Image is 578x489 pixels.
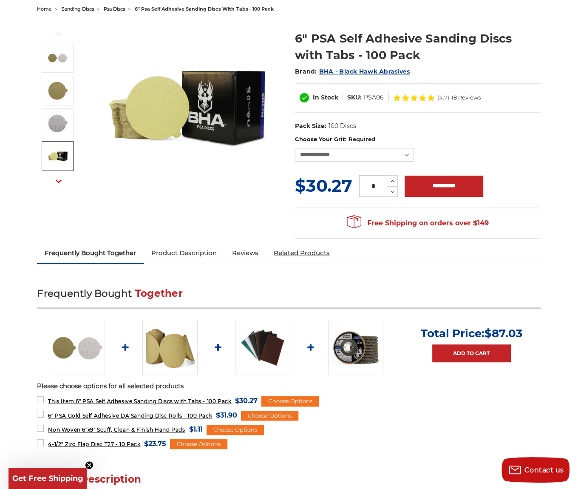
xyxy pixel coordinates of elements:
[102,21,272,191] img: 6 inch psa sanding disc
[37,244,144,262] a: Frequently Bought Together
[216,409,237,421] span: $31.90
[348,136,375,142] small: Required
[135,6,273,12] span: 6" psa self adhesive sanding discs with tabs - 100 pack
[224,244,266,262] a: Reviews
[48,426,185,433] span: Non Woven 6"x9" Scuff, Clean & Finish Hand Pads
[48,172,69,190] button: Next
[437,95,449,100] span: (4.7)
[47,113,68,134] img: 6" pressure sensitive adhesive sanding disc
[47,145,68,167] img: 6 inch sticky back disc with tab
[170,439,227,449] div: Choose Options
[295,68,317,75] span: Brand:
[347,215,489,232] span: Free Shipping on orders over $149
[104,6,125,12] a: psa discs
[48,398,231,404] span: 6" PSA Self Adhesive Sanding Discs with Tabs - 100 Pack
[266,244,337,262] a: Related Products
[47,47,68,68] img: 6 inch psa sanding disc
[241,411,298,421] div: Choose Options
[48,398,76,404] strong: This Item:
[295,135,541,144] label: Choose Your Grit:
[48,412,212,419] span: 6" PSA Gold Self Adhesive DA Sanding Disc Rolls - 100 Pack
[329,122,356,131] dd: 100 Discs
[189,424,203,435] span: $1.11
[261,396,319,407] div: Choose Options
[347,93,362,102] dt: SKU:
[48,25,69,43] button: Previous
[12,474,83,483] span: Get Free Shipping
[484,327,522,340] span: $87.03
[50,320,105,375] img: 6 inch psa sanding disc
[8,468,87,489] div: Get Free ShippingClose teaser
[432,344,511,362] a: Add to Cart
[295,30,541,63] h1: 6" PSA Self Adhesive Sanding Discs with Tabs - 100 Pack
[62,6,94,12] a: sanding discs
[144,438,166,449] span: $23.75
[80,473,141,485] span: Description
[85,461,93,469] button: Close teaser
[48,441,140,447] span: 4-1/2" Zirc Flap Disc T27 - 10 Pack
[235,395,258,407] span: $30.27
[37,381,541,391] p: Please choose options for all selected products
[207,425,264,435] div: Choose Options
[524,466,564,474] span: Contact us
[364,93,384,102] dd: PSA06
[47,80,68,101] img: 6" sticky back sanding disc
[295,122,326,131] dt: Pack Size:
[501,457,569,483] button: Contact us
[451,95,481,100] span: 18 Reviews
[135,287,183,299] span: Together
[37,6,52,12] a: home
[144,244,224,262] a: Product Description
[313,94,338,101] span: In Stock
[295,175,352,196] span: $30.27
[319,68,410,75] a: BHA - Black Hawk Abrasives
[421,327,522,340] p: Total Price:
[37,287,132,299] span: Frequently Bought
